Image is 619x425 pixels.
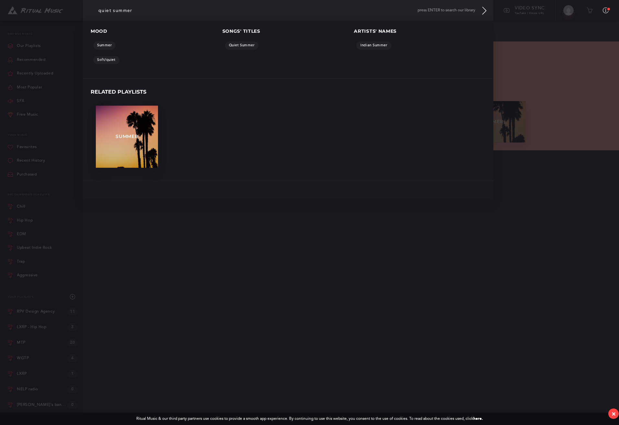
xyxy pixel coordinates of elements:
[67,370,78,378] div: 1
[67,339,78,347] div: 20
[222,29,354,39] p: Songs' Titles
[473,416,483,421] a: here.
[354,29,486,39] p: Artists' Names
[8,366,78,382] a: LXRP 1
[17,403,67,407] div: [PERSON_NAME]'s bangin beatz
[136,417,483,421] div: Ritual Music & our third party partners use cookies to provide a smooth app experience. By contin...
[17,387,38,392] div: NELP radio
[225,41,259,50] a: Quiet Summer
[67,354,78,362] div: 4
[17,325,46,329] div: LXRP - Hip Hop
[8,397,78,413] a: [PERSON_NAME]'s bangin beatz 0
[8,382,78,397] a: NELP radio 0
[612,410,616,418] div: ×
[17,356,29,361] div: WGTP
[17,273,38,277] div: Aggressive
[8,94,25,108] a: SFX
[563,5,574,16] img: Tony Tran
[8,227,78,241] a: EDM
[8,29,78,39] p: Browse Music
[8,80,42,94] a: Most Popular
[8,255,78,269] a: Trap
[515,5,545,11] span: Video Sync
[8,213,78,227] a: Hip Hop
[8,168,37,181] a: Purchased
[8,67,53,80] a: Recently Uploaded
[93,56,119,64] a: Soft/quiet
[8,130,78,140] p: Your Music
[67,385,78,393] div: 0
[8,269,78,282] a: Aggressive
[17,219,33,223] div: Hip Hop
[8,154,45,167] a: Recent History
[8,241,78,255] a: Upbeat Indie Rock
[8,53,46,67] a: Recommended
[418,8,475,13] span: press ENTER to search our library
[91,89,486,105] p: Related Playlists
[8,140,37,154] a: Favourites
[8,189,78,200] div: Recommended Playlists
[17,246,52,250] div: Upbeat Indie Rock
[17,309,55,314] div: RPV Design Agency
[515,12,544,15] span: YouTube / Vimeo URL
[17,340,26,345] div: MTP
[17,232,26,236] div: EDM
[67,323,78,331] div: 3
[8,335,78,350] a: MTP 20
[96,106,158,168] a: Summer
[8,350,78,366] a: WGTP 4
[67,401,78,409] div: 0
[93,41,116,50] a: Summer
[17,372,27,376] div: LXRP
[8,290,78,304] div: Your Playlists
[8,39,41,53] a: Our Playlists
[67,308,78,316] div: 11
[8,200,78,213] a: Chill
[17,205,26,209] div: Chill
[8,319,78,335] a: LXRP - Hip Hop 3
[91,29,222,39] p: Mood
[17,260,25,264] div: Trap
[8,6,63,15] img: Ritual Music
[8,304,78,319] a: RPV Design Agency 11
[356,41,391,50] a: Indian Summer
[8,108,38,121] a: Free Music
